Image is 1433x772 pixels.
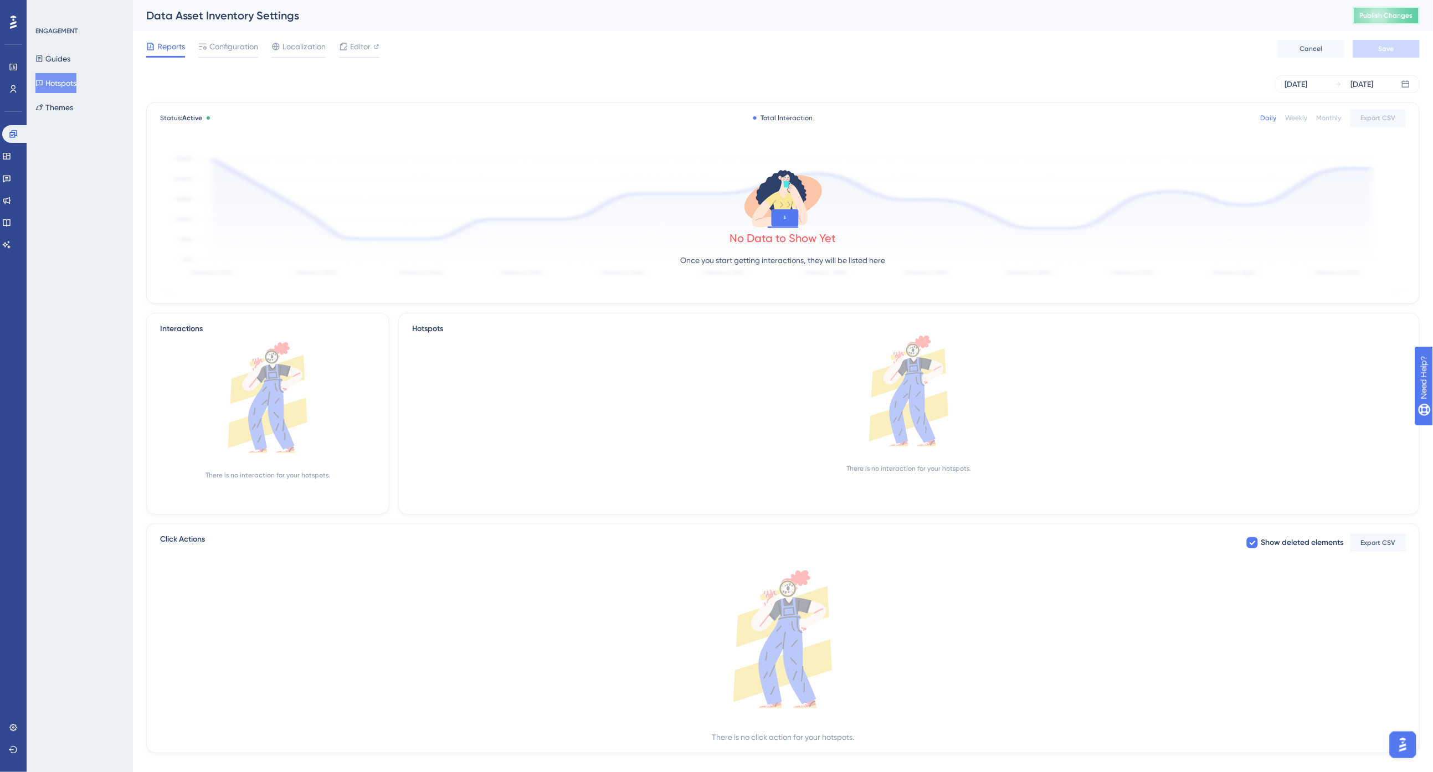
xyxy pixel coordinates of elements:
[209,40,258,53] span: Configuration
[1300,44,1323,53] span: Cancel
[160,533,205,553] span: Click Actions
[206,471,330,480] div: There is no interaction for your hotspots.
[1360,11,1413,20] span: Publish Changes
[1261,114,1277,122] div: Daily
[753,114,813,122] div: Total Interaction
[160,114,202,122] span: Status:
[1350,109,1406,127] button: Export CSV
[1361,538,1396,547] span: Export CSV
[1386,728,1420,761] iframe: UserGuiding AI Assistant Launcher
[847,464,972,473] div: There is no interaction for your hotspots.
[1350,534,1406,552] button: Export CSV
[1361,114,1396,122] span: Export CSV
[146,8,1326,23] div: Data Asset Inventory Settings
[1351,78,1374,91] div: [DATE]
[283,40,326,53] span: Localization
[1379,44,1394,53] span: Save
[350,40,371,53] span: Editor
[35,97,73,117] button: Themes
[681,254,886,267] p: Once you start getting interactions, they will be listed here
[35,27,78,35] div: ENGAGEMENT
[26,3,69,16] span: Need Help?
[1286,114,1308,122] div: Weekly
[412,322,1406,336] div: Hotspots
[1317,114,1342,122] div: Monthly
[1285,78,1308,91] div: [DATE]
[1353,7,1420,24] button: Publish Changes
[35,49,70,69] button: Guides
[1278,40,1344,58] button: Cancel
[1353,40,1420,58] button: Save
[35,73,76,93] button: Hotspots
[730,230,836,246] div: No Data to Show Yet
[1261,536,1344,549] span: Show deleted elements
[712,730,854,744] div: There is no click action for your hotspots.
[182,114,202,122] span: Active
[160,322,203,336] div: Interactions
[157,40,185,53] span: Reports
